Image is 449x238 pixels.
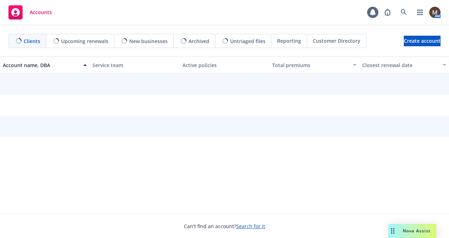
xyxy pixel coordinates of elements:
[362,61,438,69] div: Closest renewal date
[182,61,267,69] div: Active policies
[92,61,176,69] div: Service team
[413,5,427,19] a: Switch app
[24,37,40,45] span: Clients
[388,224,397,238] div: Drag to move
[30,10,52,15] span: Accounts
[404,34,441,48] span: Create account
[6,2,55,22] a: Accounts
[61,37,108,45] span: Upcoming renewals
[230,37,265,45] span: Untriaged files
[184,222,265,230] span: Can't find an account?
[90,56,179,73] button: Service team
[429,7,441,18] img: photo
[388,224,436,238] button: Nova Assist
[269,56,359,73] button: Total premiums
[272,61,348,69] div: Total premiums
[381,5,395,19] a: Report a Bug
[188,37,209,45] span: Archived
[236,223,265,230] a: Search for it
[403,228,431,234] span: Nova Assist
[313,37,360,44] span: Customer Directory
[397,5,411,19] a: Search
[3,61,79,69] div: Account name, DBA
[129,37,168,45] span: New businesses
[404,36,441,46] a: Create account
[180,56,269,73] button: Active policies
[359,56,449,73] button: Closest renewal date
[277,37,301,44] span: Reporting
